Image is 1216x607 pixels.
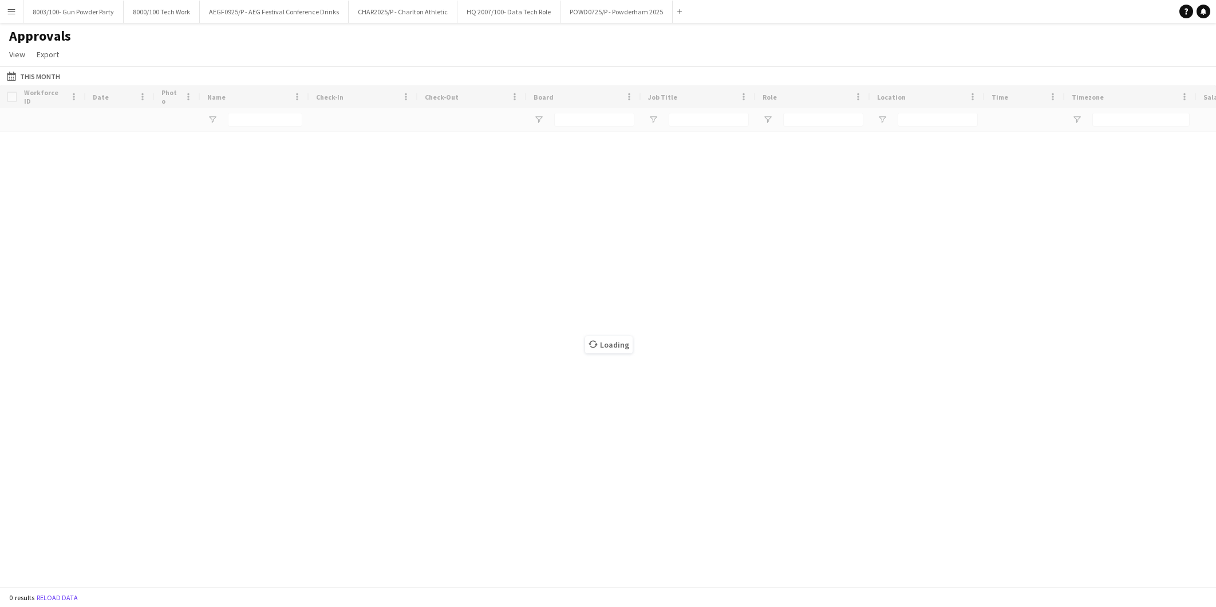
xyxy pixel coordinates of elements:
[37,49,59,60] span: Export
[560,1,673,23] button: POWD0725/P - Powderham 2025
[23,1,124,23] button: 8003/100- Gun Powder Party
[9,49,25,60] span: View
[124,1,200,23] button: 8000/100 Tech Work
[5,69,62,83] button: This Month
[32,47,64,62] a: Export
[34,592,80,604] button: Reload data
[200,1,349,23] button: AEGF0925/P - AEG Festival Conference Drinks
[349,1,457,23] button: CHAR2025/P - Charlton Athletic
[5,47,30,62] a: View
[585,336,633,353] span: Loading
[457,1,560,23] button: HQ 2007/100- Data Tech Role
